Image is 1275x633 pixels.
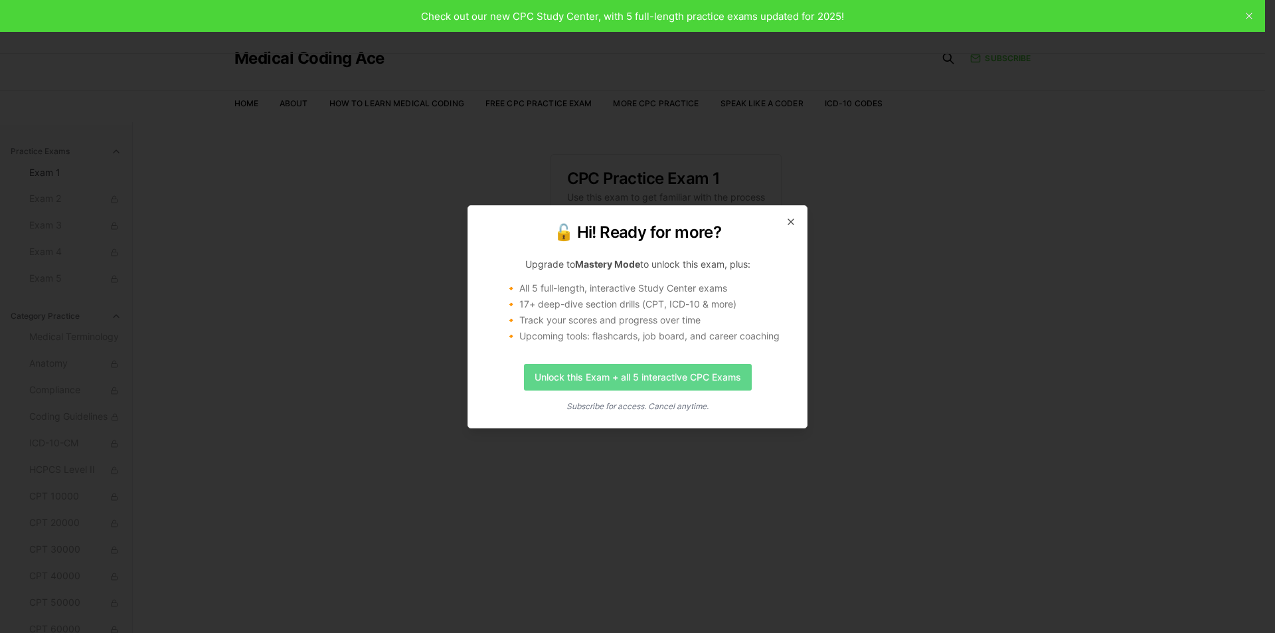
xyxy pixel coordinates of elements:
a: Unlock this Exam + all 5 interactive CPC Exams [524,364,752,391]
p: Upgrade to to unlock this exam, plus: [484,258,791,271]
li: 🔸 Upcoming tools: flashcards, job board, and career coaching [505,329,791,343]
li: 🔸 17+ deep-dive section drills (CPT, ICD-10 & more) [505,298,791,311]
strong: Mastery Mode [575,258,640,270]
li: 🔸 Track your scores and progress over time [505,314,791,327]
h2: 🔓 Hi! Ready for more? [484,222,791,243]
li: 🔸 All 5 full-length, interactive Study Center exams [505,282,791,295]
i: Subscribe for access. Cancel anytime. [566,401,709,411]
